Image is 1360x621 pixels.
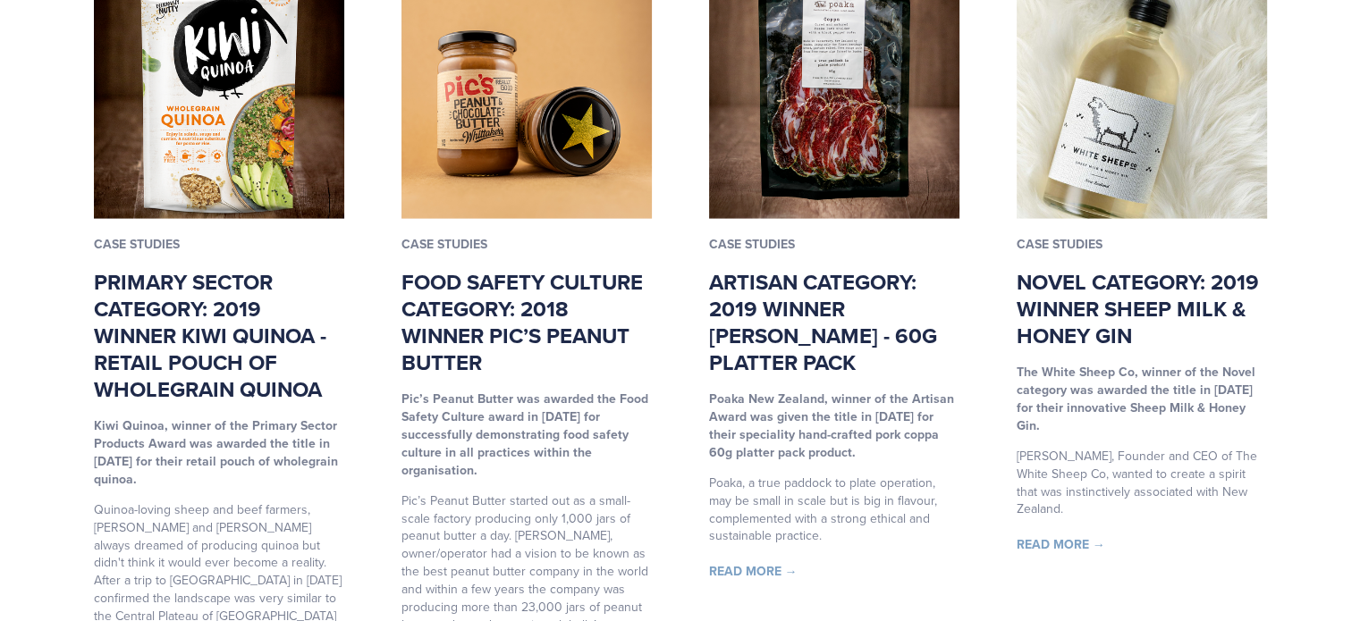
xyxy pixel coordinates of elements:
[1017,448,1267,519] p: [PERSON_NAME], Founder and CEO of The White Sheep Co, wanted to create a spirit that was instinct...
[709,390,954,461] strong: Poaka New Zealand, winner of the Artisan Award was given the title in [DATE] for their speciality...
[401,233,652,256] p: Case Studies
[709,562,798,580] a: Read More →
[94,266,326,405] a: Primary Sector Category: 2019 Winner Kiwi Quinoa - Retail Pouch of Wholegrain Quinoa
[1017,233,1267,256] p: Case Studies
[401,266,643,378] a: Food Safety Culture Category: 2018 Winner Pic’s Peanut Butter
[1017,363,1255,434] strong: The White Sheep Co, winner of the Novel category was awarded the title in [DATE] for their innova...
[401,390,648,479] strong: Pic’s Peanut Butter was awarded the Food Safety Culture award in [DATE] for successfully demonstr...
[709,266,937,378] a: Artisan Category: 2019 Winner [PERSON_NAME] - 60g Platter Pack
[709,233,959,256] p: Case Studies
[1017,266,1259,351] a: Novel Category: 2019 Winner Sheep Milk & Honey Gin
[709,474,959,546] p: Poaka, a true paddock to plate operation, may be small in scale but is big in flavour, complement...
[94,233,344,256] p: Case Studies
[94,416,338,488] strong: Kiwi Quinoa, winner of the Primary Sector Products Award was awarded the title in [DATE] for thei...
[1017,535,1105,553] a: Read More →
